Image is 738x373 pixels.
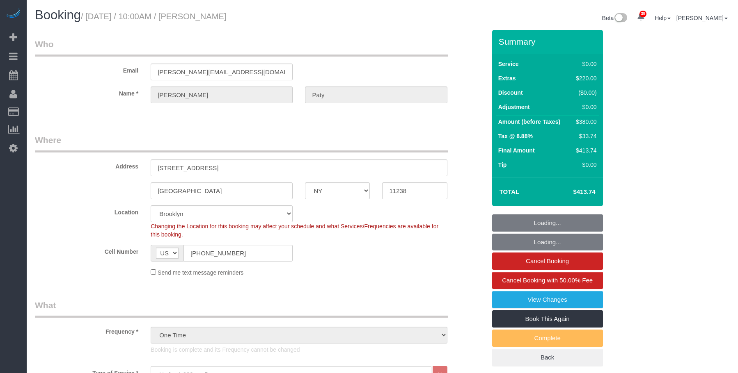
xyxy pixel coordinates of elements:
[29,205,144,216] label: Location
[548,189,595,196] h4: $413.74
[35,134,448,152] legend: Where
[498,103,530,111] label: Adjustment
[573,74,596,82] div: $220.00
[35,38,448,57] legend: Who
[498,132,533,140] label: Tax @ 8.88%
[498,74,516,82] label: Extras
[676,15,728,21] a: [PERSON_NAME]
[492,349,603,366] a: Back
[35,8,81,22] span: Booking
[158,269,243,276] span: Send me text message reminders
[633,8,649,26] a: 39
[573,146,596,155] div: $413.74
[502,277,593,284] span: Cancel Booking with 50.00% Fee
[29,245,144,256] label: Cell Number
[573,118,596,126] div: $380.00
[498,89,523,97] label: Discount
[573,60,596,68] div: $0.00
[151,346,447,354] p: Booking is complete and its Frequency cannot be changed
[500,188,520,195] strong: Total
[499,37,599,46] h3: Summary
[498,60,519,68] label: Service
[639,11,646,17] span: 39
[5,8,21,20] img: Automaid Logo
[498,146,535,155] label: Final Amount
[492,272,603,289] a: Cancel Booking with 50.00% Fee
[151,182,293,199] input: City
[573,132,596,140] div: $33.74
[498,118,560,126] label: Amount (before Taxes)
[29,86,144,98] label: Name *
[29,159,144,171] label: Address
[498,161,507,169] label: Tip
[602,15,628,21] a: Beta
[151,223,438,238] span: Changing the Location for this booking may affect your schedule and what Services/Frequencies are...
[492,310,603,328] a: Book This Again
[655,15,671,21] a: Help
[614,13,627,24] img: New interface
[492,291,603,308] a: View Changes
[573,89,596,97] div: ($0.00)
[29,325,144,336] label: Frequency *
[151,64,293,80] input: Email
[29,64,144,75] label: Email
[151,86,293,103] input: First Name
[573,161,596,169] div: $0.00
[35,299,448,318] legend: What
[382,182,447,199] input: Zip Code
[183,245,293,262] input: Cell Number
[492,252,603,270] a: Cancel Booking
[305,86,447,103] input: Last Name
[573,103,596,111] div: $0.00
[81,12,226,21] small: / [DATE] / 10:00AM / [PERSON_NAME]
